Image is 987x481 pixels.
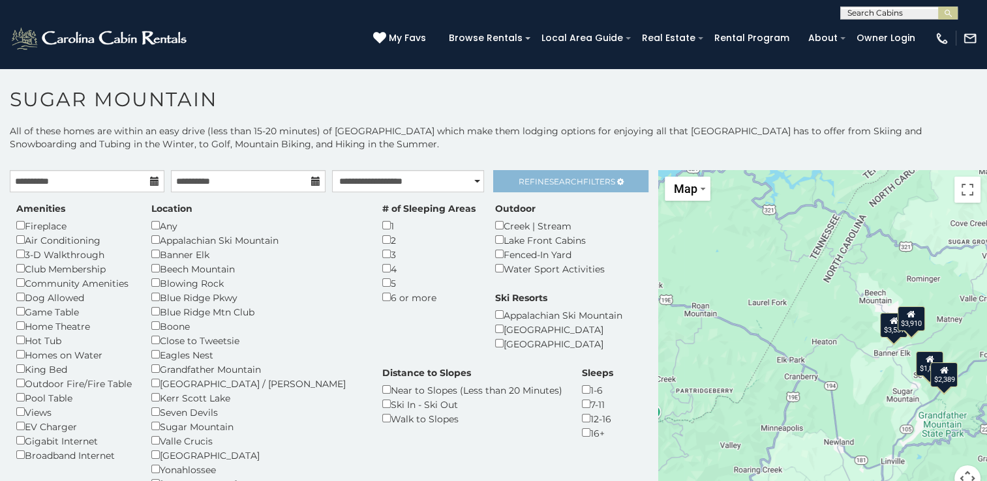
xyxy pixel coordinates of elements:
[582,426,613,440] div: 16+
[16,233,132,247] div: Air Conditioning
[151,202,192,215] label: Location
[495,218,605,233] div: Creek | Stream
[151,405,363,419] div: Seven Devils
[880,312,907,337] div: $3,537
[535,28,630,48] a: Local Area Guide
[16,261,132,276] div: Club Membership
[930,362,958,387] div: $2,389
[151,419,363,433] div: Sugar Mountain
[382,411,562,426] div: Walk to Slopes
[16,319,132,333] div: Home Theatre
[16,202,65,215] label: Amenities
[151,347,363,362] div: Eagles Nest
[382,202,476,215] label: # of Sleeping Areas
[382,233,476,247] div: 2
[16,247,132,261] div: 3-D Walkthrough
[382,276,476,290] div: 5
[151,362,363,376] div: Grandfather Mountain
[495,202,536,215] label: Outdoor
[389,31,426,45] span: My Favs
[16,218,132,233] div: Fireplace
[151,218,363,233] div: Any
[495,247,605,261] div: Fenced-In Yard
[382,383,562,397] div: Near to Slopes (Less than 20 Minutes)
[382,218,476,233] div: 1
[582,397,613,411] div: 7-11
[151,376,363,390] div: [GEOGRAPHIC_DATA] / [PERSON_NAME]
[963,31,977,46] img: mail-regular-white.png
[16,433,132,448] div: Gigabit Internet
[382,397,562,411] div: Ski In - Ski Out
[373,31,429,46] a: My Favs
[519,177,615,186] span: Refine Filters
[582,383,613,397] div: 1-6
[954,177,980,203] button: Toggle fullscreen view
[151,233,363,247] div: Appalachian Ski Mountain
[151,304,363,319] div: Blue Ridge Mtn Club
[16,347,132,362] div: Homes on Water
[151,433,363,448] div: Valle Crucis
[495,233,605,247] div: Lake Front Cabins
[16,376,132,390] div: Outdoor Fire/Fire Table
[495,261,605,276] div: Water Sport Activities
[665,177,710,201] button: Change map style
[16,276,132,290] div: Community Amenities
[898,306,925,331] div: $3,910
[582,411,613,426] div: 12-16
[16,419,132,433] div: EV Charger
[151,390,363,405] div: Kerr Scott Lake
[382,290,476,304] div: 6 or more
[16,448,132,462] div: Broadband Internet
[635,28,702,48] a: Real Estate
[151,333,363,347] div: Close to Tweetsie
[382,247,476,261] div: 3
[10,25,190,51] img: White-1-2.png
[674,182,697,196] span: Map
[802,28,844,48] a: About
[16,405,132,419] div: Views
[151,261,363,276] div: Beech Mountain
[382,366,471,379] label: Distance to Slopes
[708,28,796,48] a: Rental Program
[151,247,363,261] div: Banner Elk
[16,304,132,319] div: Game Table
[16,333,132,347] div: Hot Tub
[16,362,132,376] div: King Bed
[442,28,529,48] a: Browse Rentals
[495,308,622,322] div: Appalachian Ski Mountain
[151,290,363,304] div: Blue Ridge Pkwy
[916,351,943,376] div: $1,860
[935,31,949,46] img: phone-regular-white.png
[582,366,613,379] label: Sleeps
[382,261,476,276] div: 4
[495,322,622,336] div: [GEOGRAPHIC_DATA]
[151,319,363,333] div: Boone
[850,28,922,48] a: Owner Login
[16,290,132,304] div: Dog Allowed
[495,336,622,351] div: [GEOGRAPHIC_DATA]
[151,276,363,290] div: Blowing Rock
[549,177,583,186] span: Search
[16,390,132,405] div: Pool Table
[151,448,363,462] div: [GEOGRAPHIC_DATA]
[495,291,547,304] label: Ski Resorts
[151,462,363,476] div: Yonahlossee
[493,170,648,192] a: RefineSearchFilters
